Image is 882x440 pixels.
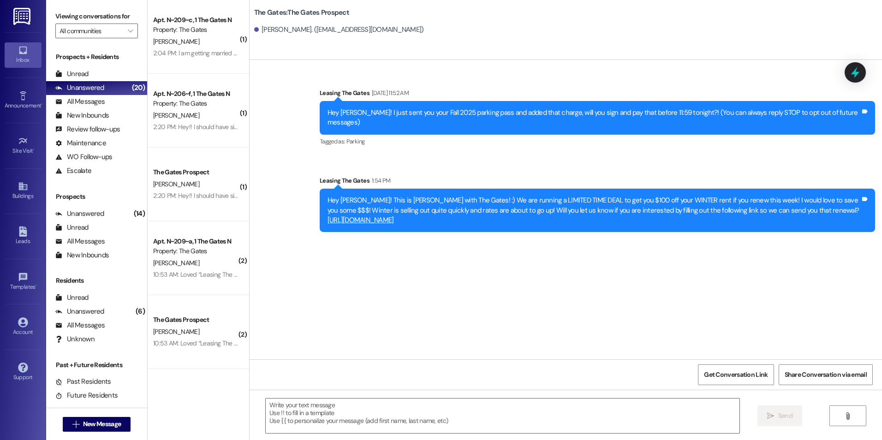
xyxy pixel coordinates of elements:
[328,108,860,128] div: Hey [PERSON_NAME]! I just sent you your Fall 2025 parking pass and added that charge, will you si...
[153,270,414,279] div: 10:53 AM: Loved “Leasing The Gates (The Gates): Yes, it will just stand in your account as a cred...
[55,307,104,316] div: Unanswered
[254,8,349,18] b: The Gates: The Gates Prospect
[63,417,131,432] button: New Message
[55,83,104,93] div: Unanswered
[55,293,89,303] div: Unread
[60,24,123,38] input: All communities
[153,315,238,325] div: The Gates Prospect
[55,69,89,79] div: Unread
[328,215,394,225] a: [URL][DOMAIN_NAME]
[153,25,238,35] div: Property: The Gates
[320,88,875,101] div: Leasing The Gates
[757,405,802,426] button: Send
[5,133,42,158] a: Site Visit •
[55,209,104,219] div: Unanswered
[369,176,390,185] div: 1:54 PM
[33,146,35,153] span: •
[5,269,42,294] a: Templates •
[55,237,105,246] div: All Messages
[36,282,37,289] span: •
[55,111,109,120] div: New Inbounds
[72,421,79,428] i: 
[46,360,147,370] div: Past + Future Residents
[704,370,768,380] span: Get Conversation Link
[346,137,364,145] span: Parking
[55,321,105,330] div: All Messages
[55,223,89,232] div: Unread
[5,224,42,249] a: Leads
[55,391,118,400] div: Future Residents
[153,111,199,119] span: [PERSON_NAME]
[130,81,147,95] div: (20)
[698,364,774,385] button: Get Conversation Link
[328,196,860,225] div: Hey [PERSON_NAME]! This is [PERSON_NAME] with The Gates! :) We are running a LIMITED TIME DEAL to...
[153,49,369,57] div: 2:04 PM: I am getting married so I won't be at the gates in the fall!! Thank you tho!
[844,412,851,420] i: 
[320,135,875,148] div: Tagged as:
[5,178,42,203] a: Buildings
[55,334,95,344] div: Unknown
[779,364,873,385] button: Share Conversation via email
[153,237,238,246] div: Apt. N~209~a, 1 The Gates N
[83,419,121,429] span: New Message
[785,370,867,380] span: Share Conversation via email
[153,167,238,177] div: The Gates Prospect
[55,97,105,107] div: All Messages
[153,339,414,347] div: 10:53 AM: Loved “Leasing The Gates (The Gates): Yes, it will just stand in your account as a cred...
[153,246,238,256] div: Property: The Gates
[128,27,133,35] i: 
[254,25,424,35] div: [PERSON_NAME]. ([EMAIL_ADDRESS][DOMAIN_NAME])
[55,138,106,148] div: Maintenance
[767,412,774,420] i: 
[320,176,875,189] div: Leasing The Gates
[55,125,120,134] div: Review follow-ups
[153,327,199,336] span: [PERSON_NAME]
[46,276,147,285] div: Residents
[153,99,238,108] div: Property: The Gates
[5,42,42,67] a: Inbox
[55,166,91,176] div: Escalate
[153,259,199,267] span: [PERSON_NAME]
[55,9,138,24] label: Viewing conversations for
[46,192,147,202] div: Prospects
[131,207,147,221] div: (14)
[369,88,409,98] div: [DATE] 11:52 AM
[41,101,42,107] span: •
[153,191,411,200] div: 2:20 PM: Hey!! I should have signed my winter lease for the deal, do you guys see it on your end?
[55,250,109,260] div: New Inbounds
[133,304,147,319] div: (6)
[46,52,147,62] div: Prospects + Residents
[153,123,411,131] div: 2:20 PM: Hey!! I should have signed my winter lease for the deal, do you guys see it on your end?
[5,360,42,385] a: Support
[153,180,199,188] span: [PERSON_NAME]
[153,37,199,46] span: [PERSON_NAME]
[55,152,112,162] div: WO Follow-ups
[13,8,32,25] img: ResiDesk Logo
[153,89,238,99] div: Apt. N~206~f, 1 The Gates N
[778,411,793,421] span: Send
[5,315,42,339] a: Account
[153,15,238,25] div: Apt. N~209~c, 1 The Gates N
[55,377,111,386] div: Past Residents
